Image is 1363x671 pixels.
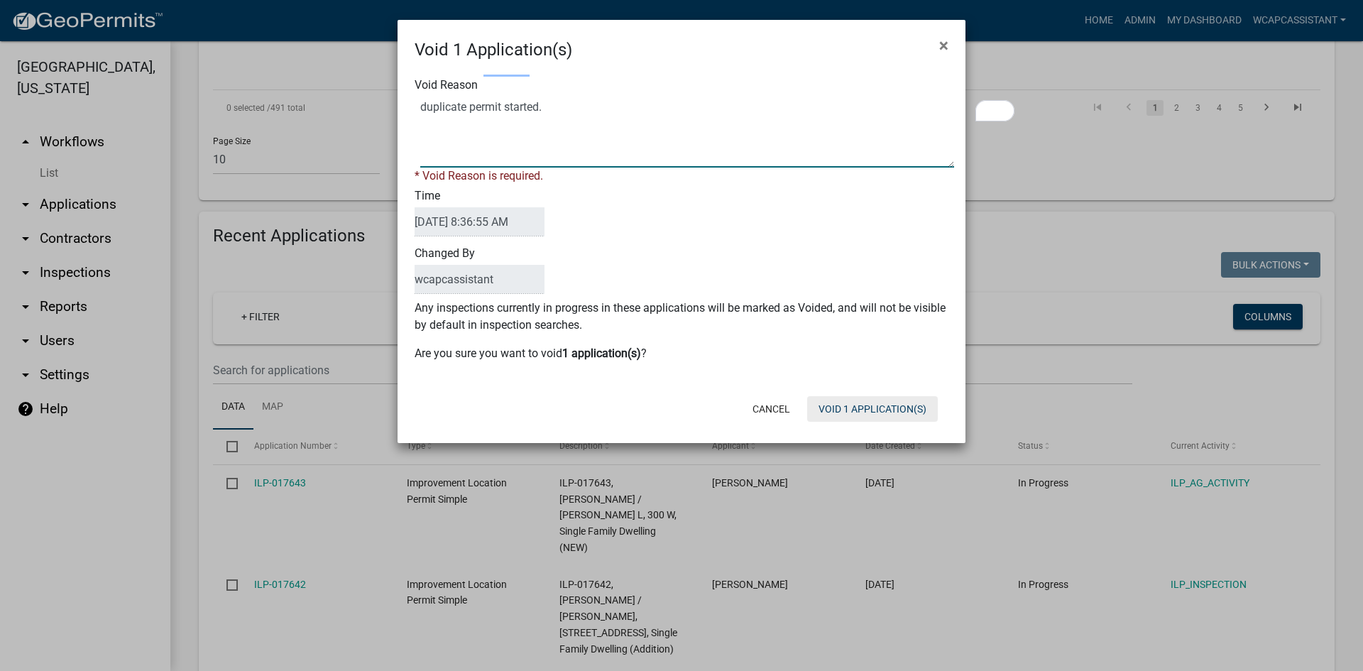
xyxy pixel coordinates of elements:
[939,36,948,55] span: ×
[415,207,544,236] input: DateTime
[415,80,478,91] label: Void Reason
[415,168,948,185] div: * Void Reason is required.
[807,396,938,422] button: Void 1 Application(s)
[415,190,544,236] label: Time
[415,265,544,294] input: BulkActionUser
[420,97,954,168] textarea: To enrich screen reader interactions, please activate Accessibility in Grammarly extension settings
[415,37,572,62] h4: Void 1 Application(s)
[562,347,641,360] b: 1 application(s)
[415,300,948,334] p: Any inspections currently in progress in these applications will be marked as Voided, and will no...
[928,26,960,65] button: Close
[415,248,544,294] label: Changed By
[415,345,948,362] p: Are you sure you want to void ?
[741,396,801,422] button: Cancel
